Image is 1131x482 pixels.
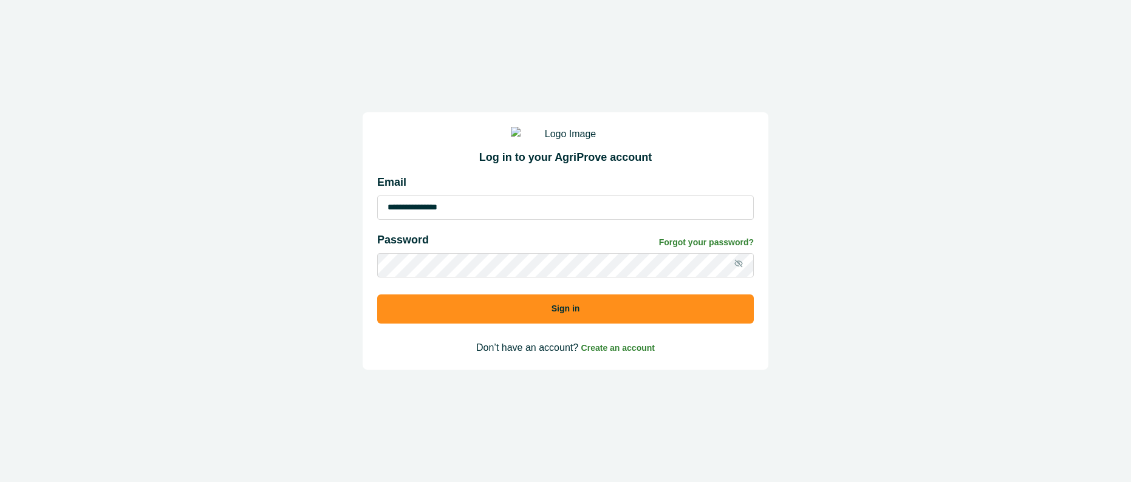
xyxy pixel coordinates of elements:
a: Create an account [581,342,655,353]
h2: Log in to your AgriProve account [377,151,754,165]
p: Password [377,232,429,248]
img: Logo Image [511,127,620,141]
a: Forgot your password? [659,236,754,249]
p: Email [377,174,754,191]
p: Don’t have an account? [377,341,754,355]
button: Sign in [377,294,754,324]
